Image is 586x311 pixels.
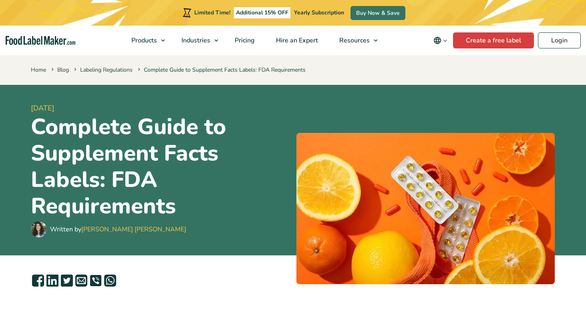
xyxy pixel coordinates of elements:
[171,26,222,55] a: Industries
[453,32,534,48] a: Create a free label
[266,26,327,55] a: Hire an Expert
[232,36,256,45] span: Pricing
[80,66,133,74] a: Labeling Regulations
[234,7,290,18] span: Additional 15% OFF
[350,6,405,20] a: Buy Now & Save
[81,225,186,234] a: [PERSON_NAME] [PERSON_NAME]
[31,221,47,237] img: Maria Abi Hanna - Food Label Maker
[121,26,169,55] a: Products
[136,66,306,74] span: Complete Guide to Supplement Facts Labels: FDA Requirements
[179,36,211,45] span: Industries
[329,26,382,55] a: Resources
[31,114,290,219] h1: Complete Guide to Supplement Facts Labels: FDA Requirements
[31,103,290,114] span: [DATE]
[428,32,453,48] button: Change language
[57,66,69,74] a: Blog
[538,32,581,48] a: Login
[224,26,264,55] a: Pricing
[274,36,319,45] span: Hire an Expert
[31,66,46,74] a: Home
[6,36,75,45] a: Food Label Maker homepage
[194,9,230,16] span: Limited Time!
[294,9,344,16] span: Yearly Subscription
[129,36,158,45] span: Products
[337,36,371,45] span: Resources
[50,225,186,234] div: Written by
